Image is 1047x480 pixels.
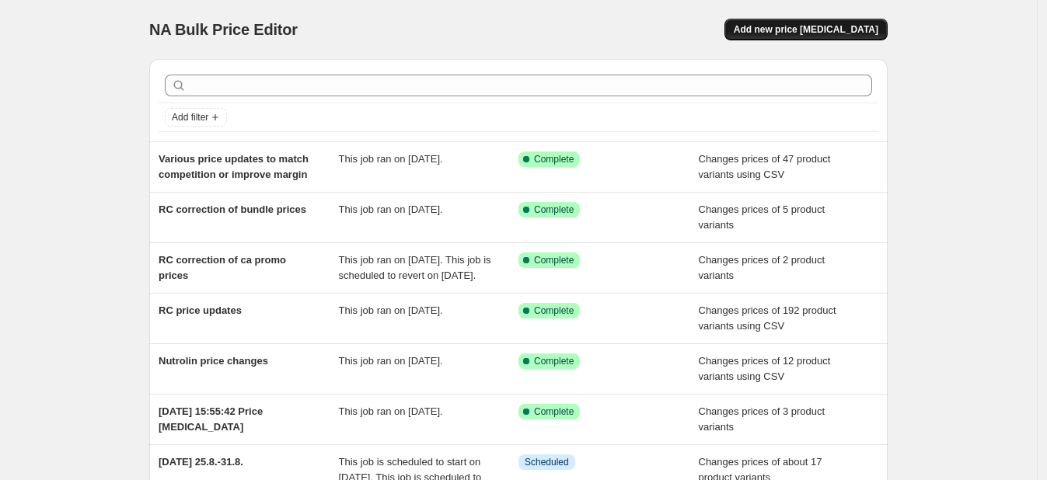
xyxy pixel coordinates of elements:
span: Changes prices of 3 product variants [699,405,825,433]
span: Complete [534,355,574,367]
span: Changes prices of 2 product variants [699,254,825,281]
span: Add new price [MEDICAL_DATA] [734,23,878,36]
span: RC correction of bundle prices [159,203,306,215]
span: Complete [534,153,574,165]
span: RC price updates [159,304,242,316]
button: Add new price [MEDICAL_DATA] [724,19,888,40]
span: Scheduled [525,456,569,468]
span: This job ran on [DATE]. [339,304,443,316]
span: Complete [534,304,574,317]
span: This job ran on [DATE]. [339,405,443,417]
button: Add filter [165,108,227,127]
span: Add filter [172,111,208,123]
span: Complete [534,254,574,266]
span: Changes prices of 12 product variants using CSV [699,355,831,382]
span: [DATE] 25.8.-31.8. [159,456,243,468]
span: NA Bulk Price Editor [149,21,298,38]
span: Complete [534,203,574,216]
span: This job ran on [DATE]. [339,153,443,165]
span: Various price updates to match competition or improve margin [159,153,309,180]
span: Changes prices of 192 product variants using CSV [699,304,836,332]
span: This job ran on [DATE]. [339,203,443,215]
span: Changes prices of 47 product variants using CSV [699,153,831,180]
span: [DATE] 15:55:42 Price [MEDICAL_DATA] [159,405,263,433]
span: Complete [534,405,574,418]
span: RC correction of ca promo prices [159,254,286,281]
span: This job ran on [DATE]. This job is scheduled to revert on [DATE]. [339,254,491,281]
span: This job ran on [DATE]. [339,355,443,367]
span: Changes prices of 5 product variants [699,203,825,231]
span: Nutrolin price changes [159,355,268,367]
